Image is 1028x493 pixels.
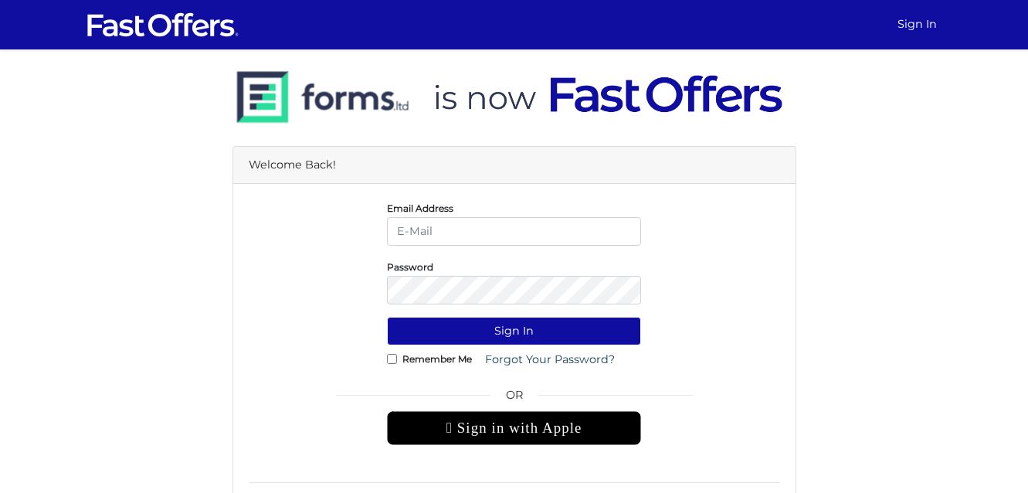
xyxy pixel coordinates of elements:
[387,411,641,445] div: Sign in with Apple
[233,147,796,184] div: Welcome Back!
[475,345,625,374] a: Forgot Your Password?
[402,357,472,361] label: Remember Me
[891,9,943,39] a: Sign In
[387,217,641,246] input: E-Mail
[387,265,433,269] label: Password
[387,317,641,345] button: Sign In
[387,386,641,411] span: OR
[387,206,453,210] label: Email Address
